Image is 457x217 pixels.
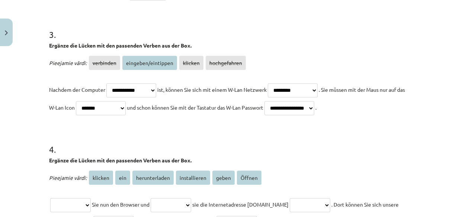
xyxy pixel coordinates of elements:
span: ein [115,171,130,185]
h1: 4 . [49,131,408,154]
span: Öffnen [237,171,261,185]
img: icon-close-lesson-0947bae3869378f0d4975bcd49f059093ad1ed9edebbc8119c70593378902aed.svg [5,30,8,35]
span: Pieejamie vārdi: [49,174,87,181]
span: Sie nun den Browser und [92,201,149,208]
span: installieren [176,171,210,185]
span: . [315,104,316,111]
span: Pieejamie vārdi: [49,59,87,66]
span: sie die Internetadresse [DOMAIN_NAME] [192,201,289,208]
span: eingeben/eintippen [122,56,177,70]
h1: 3 . [49,16,408,39]
span: verbinden [89,56,120,70]
strong: Ergänze die Lücken mit den passenden Verben aus der Box. [49,157,192,163]
span: herunterladen [132,171,174,185]
span: und schon können Sie mit der Tastatur das W-Lan Passwort [127,104,263,111]
span: klicken [89,171,113,185]
span: geben [212,171,235,185]
span: klicken [179,56,203,70]
span: Nachdem der Computer [49,86,105,93]
span: ist, können Sie sich mit einem W-Lan Netzwerk [157,86,267,93]
strong: Ergänze die Lücken mit den passenden Verben aus der Box. [49,42,192,49]
span: hochgefahren [206,56,246,70]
